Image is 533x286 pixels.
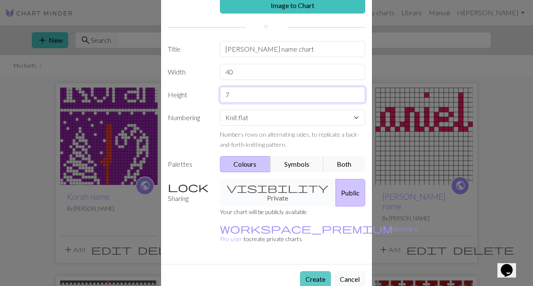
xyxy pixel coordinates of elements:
[497,252,525,278] iframe: chat widget
[163,64,215,80] label: Width
[323,156,366,172] button: Both
[270,156,324,172] button: Symbols
[220,225,417,242] small: to create private charts
[163,179,215,206] label: Sharing
[336,179,365,206] button: Public
[163,110,215,149] label: Numbering
[220,225,417,242] a: Become a Pro user
[220,131,359,148] small: Numbers rows on alternating sides, to replicate a back-and-forth knitting pattern.
[220,223,393,234] span: workspace_premium
[163,156,215,172] label: Palettes
[163,41,215,57] label: Title
[220,156,271,172] button: Colours
[163,87,215,103] label: Height
[220,208,307,215] small: Your chart will be publicly available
